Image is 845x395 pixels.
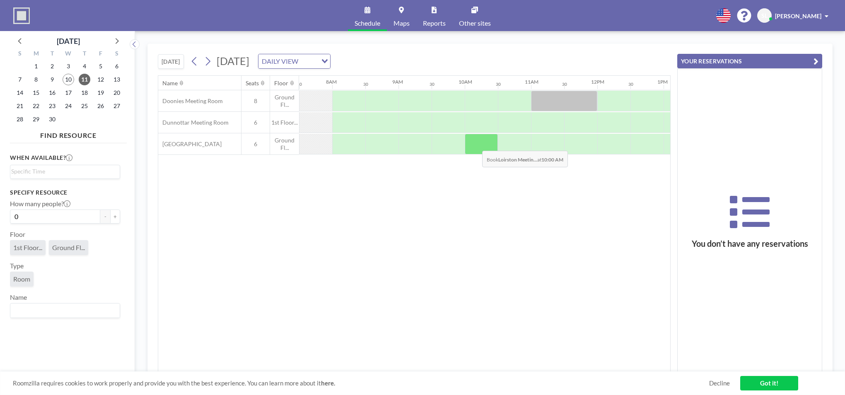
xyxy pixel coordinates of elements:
label: Name [10,293,27,301]
span: Wednesday, September 10, 2025 [63,74,74,85]
div: 30 [430,82,435,87]
span: Ground Fl... [52,243,85,252]
span: Friday, September 12, 2025 [95,74,106,85]
div: Search for option [10,165,120,178]
div: 8AM [326,79,337,85]
span: Monday, September 8, 2025 [30,74,42,85]
span: Ground Fl... [270,137,299,151]
div: Seats [246,79,259,87]
span: Tuesday, September 2, 2025 [46,60,58,72]
a: Decline [709,379,730,387]
div: Name [162,79,178,87]
div: 12PM [591,79,604,85]
span: Sunday, September 7, 2025 [14,74,26,85]
span: Thursday, September 11, 2025 [79,74,90,85]
span: 8 [241,97,270,105]
span: Room [13,275,30,283]
input: Search for option [11,305,115,316]
div: Floor [274,79,288,87]
span: Friday, September 26, 2025 [95,100,106,112]
span: Sunday, September 21, 2025 [14,100,26,112]
div: 1PM [657,79,668,85]
div: M [28,49,44,60]
div: 30 [628,82,633,87]
div: 30 [496,82,501,87]
span: Thursday, September 25, 2025 [79,100,90,112]
a: Got it! [740,376,798,390]
span: Tuesday, September 9, 2025 [46,74,58,85]
button: YOUR RESERVATIONS [677,54,822,68]
span: Saturday, September 20, 2025 [111,87,123,99]
span: Saturday, September 13, 2025 [111,74,123,85]
span: DAILY VIEW [260,56,300,67]
span: Monday, September 22, 2025 [30,100,42,112]
a: here. [321,379,335,387]
span: Wednesday, September 17, 2025 [63,87,74,99]
div: F [92,49,109,60]
span: Reports [423,20,446,26]
span: Saturday, September 6, 2025 [111,60,123,72]
span: Monday, September 1, 2025 [30,60,42,72]
div: [DATE] [57,35,80,47]
span: Monday, September 29, 2025 [30,113,42,125]
span: Friday, September 19, 2025 [95,87,106,99]
button: [DATE] [158,54,184,69]
img: organization-logo [13,7,30,24]
div: T [76,49,92,60]
span: 6 [241,119,270,126]
h3: Specify resource [10,189,120,196]
div: S [109,49,125,60]
span: Thursday, September 4, 2025 [79,60,90,72]
span: Doonies Meeting Room [158,97,223,105]
span: Saturday, September 27, 2025 [111,100,123,112]
div: 30 [562,82,567,87]
span: Ground Fl... [270,94,299,108]
div: 10AM [459,79,472,85]
div: 30 [363,82,368,87]
h3: You don’t have any reservations [678,238,822,249]
div: 30 [297,82,302,87]
span: Sunday, September 28, 2025 [14,113,26,125]
span: Roomzilla requires cookies to work properly and provide you with the best experience. You can lea... [13,379,709,387]
button: - [100,210,110,224]
span: Tuesday, September 30, 2025 [46,113,58,125]
div: W [60,49,77,60]
span: Friday, September 5, 2025 [95,60,106,72]
span: Dunnottar Meeting Room [158,119,229,126]
span: Sunday, September 14, 2025 [14,87,26,99]
div: 11AM [525,79,538,85]
input: Search for option [301,56,316,67]
h4: FIND RESOURCE [10,128,127,140]
div: Search for option [258,54,330,68]
span: Book at [482,151,568,167]
label: Type [10,262,24,270]
div: S [12,49,28,60]
span: Maps [394,20,410,26]
span: Monday, September 15, 2025 [30,87,42,99]
span: Other sites [459,20,491,26]
span: Wednesday, September 24, 2025 [63,100,74,112]
span: [DATE] [217,55,249,67]
span: [GEOGRAPHIC_DATA] [158,140,222,148]
span: Tuesday, September 16, 2025 [46,87,58,99]
div: 9AM [392,79,403,85]
label: How many people? [10,200,70,208]
div: Search for option [10,303,120,318]
span: 6 [241,140,270,148]
span: [PERSON_NAME] [775,12,821,19]
button: + [110,210,120,224]
b: 10:00 AM [541,157,563,163]
div: T [44,49,60,60]
span: Thursday, September 18, 2025 [79,87,90,99]
b: Loirston Meetin... [498,157,537,163]
span: SL [761,12,768,19]
span: 1st Floor... [270,119,299,126]
input: Search for option [11,167,115,176]
span: 1st Floor... [13,243,42,252]
label: Floor [10,230,25,238]
span: Wednesday, September 3, 2025 [63,60,74,72]
span: Tuesday, September 23, 2025 [46,100,58,112]
span: Schedule [355,20,380,26]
